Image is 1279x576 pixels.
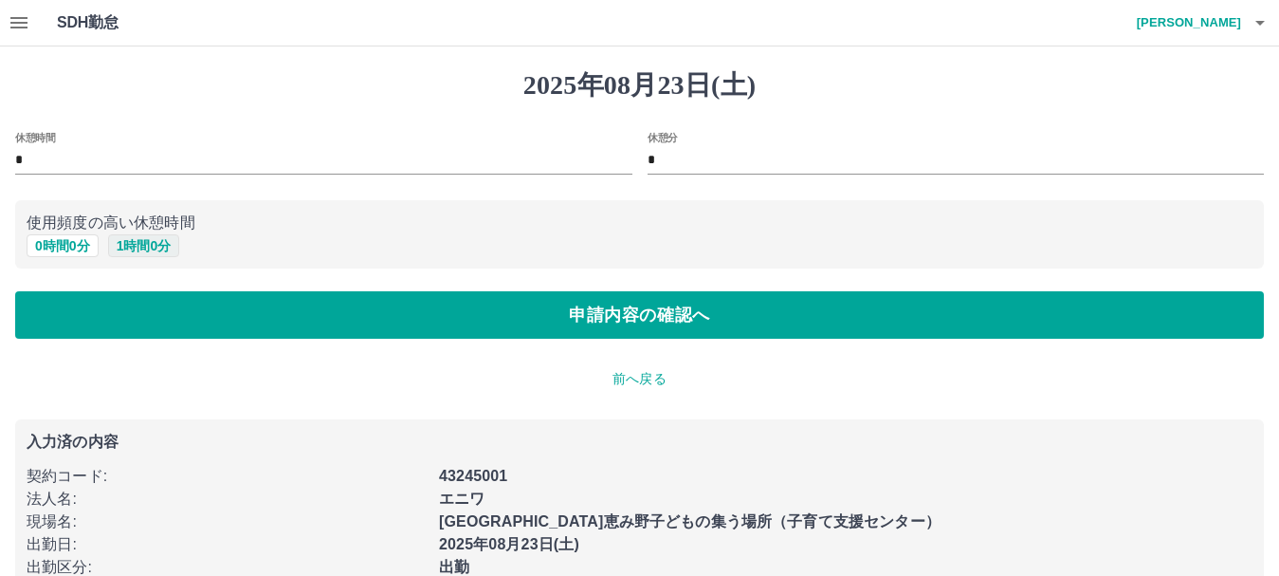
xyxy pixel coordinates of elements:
b: エニワ [439,491,484,507]
p: 現場名 : [27,511,428,533]
b: 2025年08月23日(土) [439,536,579,552]
p: 使用頻度の高い休憩時間 [27,212,1252,234]
b: [GEOGRAPHIC_DATA]恵み野子どもの集う場所（子育て支援センター） [439,513,941,530]
button: 1時間0分 [108,234,180,257]
b: 43245001 [439,468,507,484]
p: 契約コード : [27,465,428,488]
button: 0時間0分 [27,234,99,257]
p: 法人名 : [27,488,428,511]
p: 前へ戻る [15,369,1264,389]
label: 休憩分 [648,130,678,144]
p: 入力済の内容 [27,435,1252,450]
button: 申請内容の確認へ [15,291,1264,339]
b: 出勤 [439,559,469,575]
label: 休憩時間 [15,130,55,144]
p: 出勤日 : [27,533,428,556]
h1: 2025年08月23日(土) [15,69,1264,102]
